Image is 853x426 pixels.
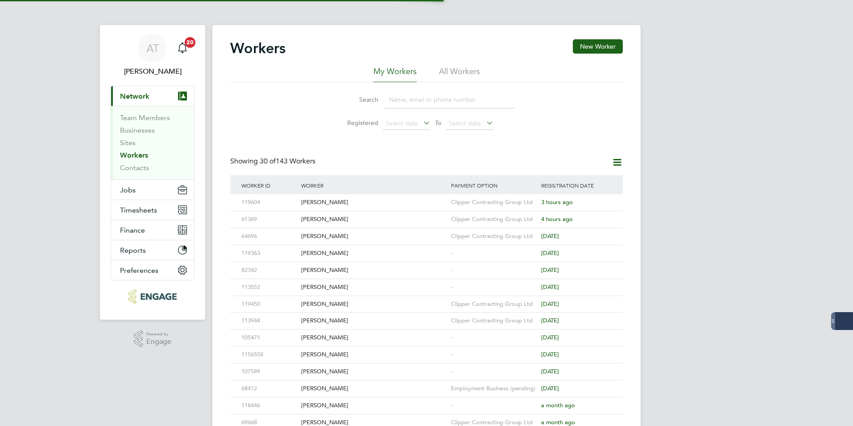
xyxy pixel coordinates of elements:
[239,397,614,405] a: 118446[PERSON_NAME]-a month ago
[449,245,539,262] div: -
[239,245,614,252] a: 119363[PERSON_NAME]-[DATE]
[239,296,614,303] a: 119450[PERSON_NAME]Clipper Contracting Group Ltd[DATE]
[239,380,299,397] div: 68412
[299,313,449,329] div: [PERSON_NAME]
[299,245,449,262] div: [PERSON_NAME]
[541,418,575,426] span: a month ago
[120,126,155,134] a: Businesses
[111,289,195,304] a: Go to home page
[111,106,194,180] div: Network
[385,91,515,109] input: Name, email or phone number
[239,296,299,313] div: 119450
[239,228,614,235] a: 64696[PERSON_NAME]Clipper Contracting Group Ltd[DATE]
[299,296,449,313] div: [PERSON_NAME]
[449,397,539,414] div: -
[239,245,299,262] div: 119363
[100,25,205,320] nav: Main navigation
[120,163,149,172] a: Contacts
[299,175,449,196] div: Worker
[449,330,539,346] div: -
[239,414,614,422] a: 69668[PERSON_NAME]Clipper Contracting Group Ltda month ago
[230,157,317,166] div: Showing
[449,296,539,313] div: Clipper Contracting Group Ltd
[120,138,136,147] a: Sites
[146,42,159,54] span: AT
[539,175,614,196] div: Registration Date
[239,330,299,346] div: 105471
[239,211,614,218] a: 61369[PERSON_NAME]Clipper Contracting Group Ltd4 hours ago
[299,262,449,279] div: [PERSON_NAME]
[120,113,170,122] a: Team Members
[239,175,299,196] div: Worker ID
[541,215,573,223] span: 4 hours ago
[146,338,171,346] span: Engage
[239,279,299,296] div: 113552
[299,211,449,228] div: [PERSON_NAME]
[299,347,449,363] div: [PERSON_NAME]
[338,119,378,127] label: Registered
[120,226,145,234] span: Finance
[239,194,299,211] div: 119604
[299,363,449,380] div: [PERSON_NAME]
[573,39,623,54] button: New Worker
[174,34,191,63] a: 20
[449,211,539,228] div: Clipper Contracting Group Ltd
[299,228,449,245] div: [PERSON_NAME]
[541,368,559,375] span: [DATE]
[111,220,194,240] button: Finance
[239,363,614,371] a: 107589[PERSON_NAME]-[DATE]
[541,232,559,240] span: [DATE]
[260,157,276,166] span: 30 of
[111,180,194,200] button: Jobs
[239,312,614,320] a: 113944[PERSON_NAME]Clipper Contracting Group Ltd[DATE]
[338,96,378,104] label: Search
[146,330,171,338] span: Powered by
[239,228,299,245] div: 64696
[541,198,573,206] span: 3 hours ago
[541,334,559,341] span: [DATE]
[239,211,299,228] div: 61369
[386,119,418,127] span: Select date
[111,34,195,77] a: AT[PERSON_NAME]
[239,262,614,269] a: 82342[PERSON_NAME]-[DATE]
[449,313,539,329] div: Clipper Contracting Group Ltd
[299,279,449,296] div: [PERSON_NAME]
[541,300,559,308] span: [DATE]
[449,194,539,211] div: Clipper Contracting Group Ltd
[239,313,299,329] div: 113944
[449,175,539,196] div: Payment Option
[260,157,315,166] span: 143 Workers
[449,119,481,127] span: Select date
[449,279,539,296] div: -
[239,279,614,286] a: 113552[PERSON_NAME]-[DATE]
[111,86,194,106] button: Network
[299,397,449,414] div: [PERSON_NAME]
[230,39,286,57] h2: Workers
[449,228,539,245] div: Clipper Contracting Group Ltd
[111,200,194,220] button: Timesheets
[373,66,417,82] li: My Workers
[541,401,575,409] span: a month ago
[239,262,299,279] div: 82342
[239,329,614,337] a: 105471[PERSON_NAME]-[DATE]
[239,397,299,414] div: 118446
[134,330,172,347] a: Powered byEngage
[120,246,146,255] span: Reports
[449,262,539,279] div: -
[541,283,559,291] span: [DATE]
[541,266,559,274] span: [DATE]
[299,194,449,211] div: [PERSON_NAME]
[120,151,148,159] a: Workers
[239,194,614,201] a: 119604[PERSON_NAME]Clipper Contracting Group Ltd3 hours ago
[299,380,449,397] div: [PERSON_NAME]
[439,66,480,82] li: All Workers
[120,206,157,214] span: Timesheets
[541,317,559,324] span: [DATE]
[449,347,539,363] div: -
[541,384,559,392] span: [DATE]
[299,330,449,346] div: [PERSON_NAME]
[128,289,176,304] img: konnectrecruit-logo-retina.png
[185,37,195,48] span: 20
[120,186,136,194] span: Jobs
[541,249,559,257] span: [DATE]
